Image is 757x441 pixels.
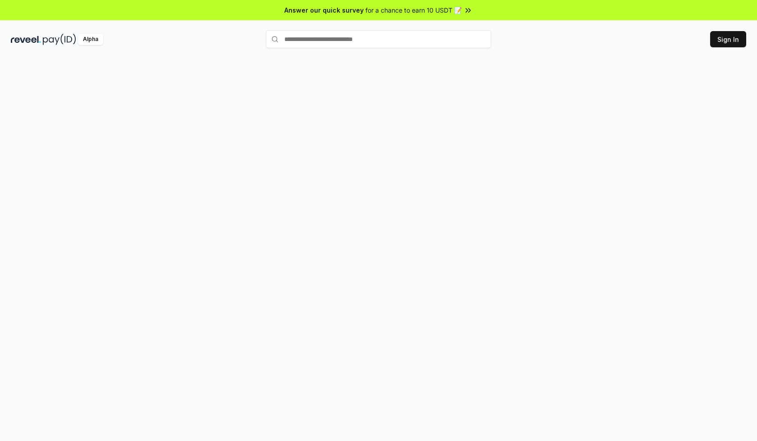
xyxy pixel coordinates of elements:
[43,34,76,45] img: pay_id
[710,31,746,47] button: Sign In
[365,5,462,15] span: for a chance to earn 10 USDT 📝
[284,5,364,15] span: Answer our quick survey
[78,34,103,45] div: Alpha
[11,34,41,45] img: reveel_dark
